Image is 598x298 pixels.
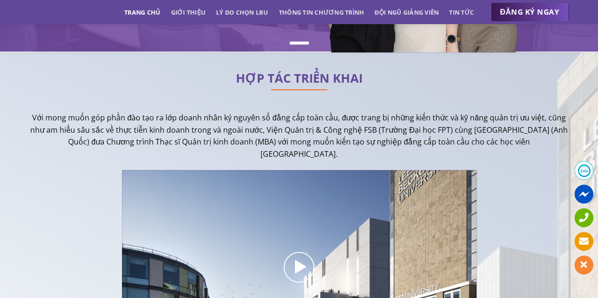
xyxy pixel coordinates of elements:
h2: HỢP TÁC TRIỂN KHAI [30,74,569,83]
li: Page dot 1 [290,42,309,44]
a: ĐĂNG KÝ NGAY [491,3,569,22]
a: Tin tức [449,4,474,21]
a: Thông tin chương trình [279,4,364,21]
a: Giới thiệu [171,4,206,21]
a: Đội ngũ giảng viên [374,4,439,21]
a: Lý do chọn LBU [216,4,269,21]
span: ĐĂNG KÝ NGAY [500,6,559,18]
p: Với mong muốn góp phần đào tạo ra lớp doanh nhân kỷ nguyên số đẳng cấp toàn cầu, được trang bị nh... [30,112,569,160]
a: Trang chủ [124,4,160,21]
img: line-lbu.jpg [271,89,328,90]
